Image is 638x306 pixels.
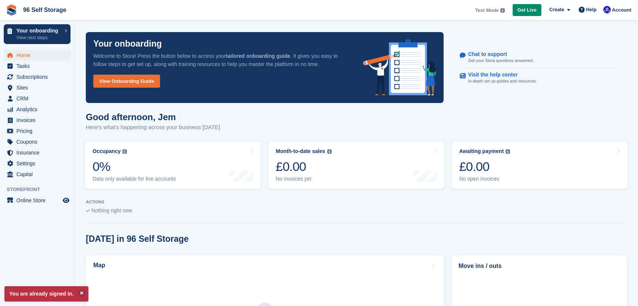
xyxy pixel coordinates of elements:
div: No open invoices [459,176,510,182]
img: icon-info-grey-7440780725fd019a000dd9b08b2336e03edf1995a4989e88bcd33f0948082b44.svg [327,149,332,154]
a: menu [4,61,71,71]
p: Your onboarding [93,40,162,48]
h2: [DATE] in 96 Self Storage [86,234,189,244]
span: Subscriptions [16,72,61,82]
strong: tailored onboarding guide [226,53,290,59]
img: icon-info-grey-7440780725fd019a000dd9b08b2336e03edf1995a4989e88bcd33f0948082b44.svg [500,8,505,13]
p: In-depth set up guides and resources. [468,78,537,84]
span: Pricing [16,126,61,136]
div: Month-to-date sales [276,148,325,154]
div: 0% [93,159,176,174]
span: Settings [16,158,61,169]
img: stora-icon-8386f47178a22dfd0bd8f6a31ec36ba5ce8667c1dd55bd0f319d3a0aa187defe.svg [6,4,17,16]
div: £0.00 [276,159,331,174]
div: £0.00 [459,159,510,174]
span: Analytics [16,104,61,115]
span: Insurance [16,147,61,158]
a: menu [4,104,71,115]
a: menu [4,115,71,125]
div: Occupancy [93,148,121,154]
div: Awaiting payment [459,148,504,154]
div: No invoices yet [276,176,331,182]
p: ACTIONS [86,200,627,204]
a: menu [4,72,71,82]
a: menu [4,93,71,104]
a: Occupancy 0% Data only available for live accounts [85,141,261,189]
a: menu [4,126,71,136]
a: menu [4,195,71,206]
a: menu [4,50,71,60]
span: Nothing right now [91,207,132,213]
span: CRM [16,93,61,104]
span: Sites [16,82,61,93]
a: menu [4,169,71,179]
img: Jem Plester [603,6,611,13]
h2: Move ins / outs [459,262,620,271]
p: View next steps [16,34,61,41]
a: Awaiting payment £0.00 No open invoices [452,141,628,189]
a: Visit the help center In-depth set up guides and resources. [460,68,620,88]
img: blank_slate_check_icon-ba018cac091ee9be17c0a81a6c232d5eb81de652e7a59be601be346b1b6ddf79.svg [86,209,90,212]
p: Chat to support [468,51,528,57]
a: Get Live [513,4,541,16]
p: Get your Stora questions answered. [468,57,534,64]
a: menu [4,137,71,147]
span: Home [16,50,61,60]
a: menu [4,147,71,158]
span: Test Mode [475,7,498,14]
a: View Onboarding Guide [93,75,160,88]
a: Month-to-date sales £0.00 No invoices yet [268,141,444,189]
img: icon-info-grey-7440780725fd019a000dd9b08b2336e03edf1995a4989e88bcd33f0948082b44.svg [122,149,127,154]
a: menu [4,82,71,93]
p: Welcome to Stora! Press the button below to access your . It gives you easy to follow steps to ge... [93,52,351,68]
a: menu [4,158,71,169]
p: You are already signed in. [4,286,88,302]
span: Create [549,6,564,13]
img: onboarding-info-6c161a55d2c0e0a8cae90662b2fe09162a5109e8cc188191df67fb4f79e88e88.svg [363,40,436,96]
img: icon-info-grey-7440780725fd019a000dd9b08b2336e03edf1995a4989e88bcd33f0948082b44.svg [506,149,510,154]
span: Coupons [16,137,61,147]
a: Your onboarding View next steps [4,24,71,44]
span: Capital [16,169,61,179]
span: Get Live [517,6,537,14]
a: 96 Self Storage [20,4,69,16]
p: Your onboarding [16,28,61,33]
span: Online Store [16,195,61,206]
a: Preview store [62,196,71,205]
a: Chat to support Get your Stora questions answered. [460,47,620,68]
h2: Map [93,262,105,269]
p: Here's what's happening across your business [DATE] [86,123,220,132]
span: Tasks [16,61,61,71]
h1: Good afternoon, Jem [86,112,220,122]
span: Account [612,6,631,14]
p: Visit the help center [468,72,531,78]
span: Storefront [7,186,74,193]
div: Data only available for live accounts [93,176,176,182]
span: Help [586,6,597,13]
span: Invoices [16,115,61,125]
